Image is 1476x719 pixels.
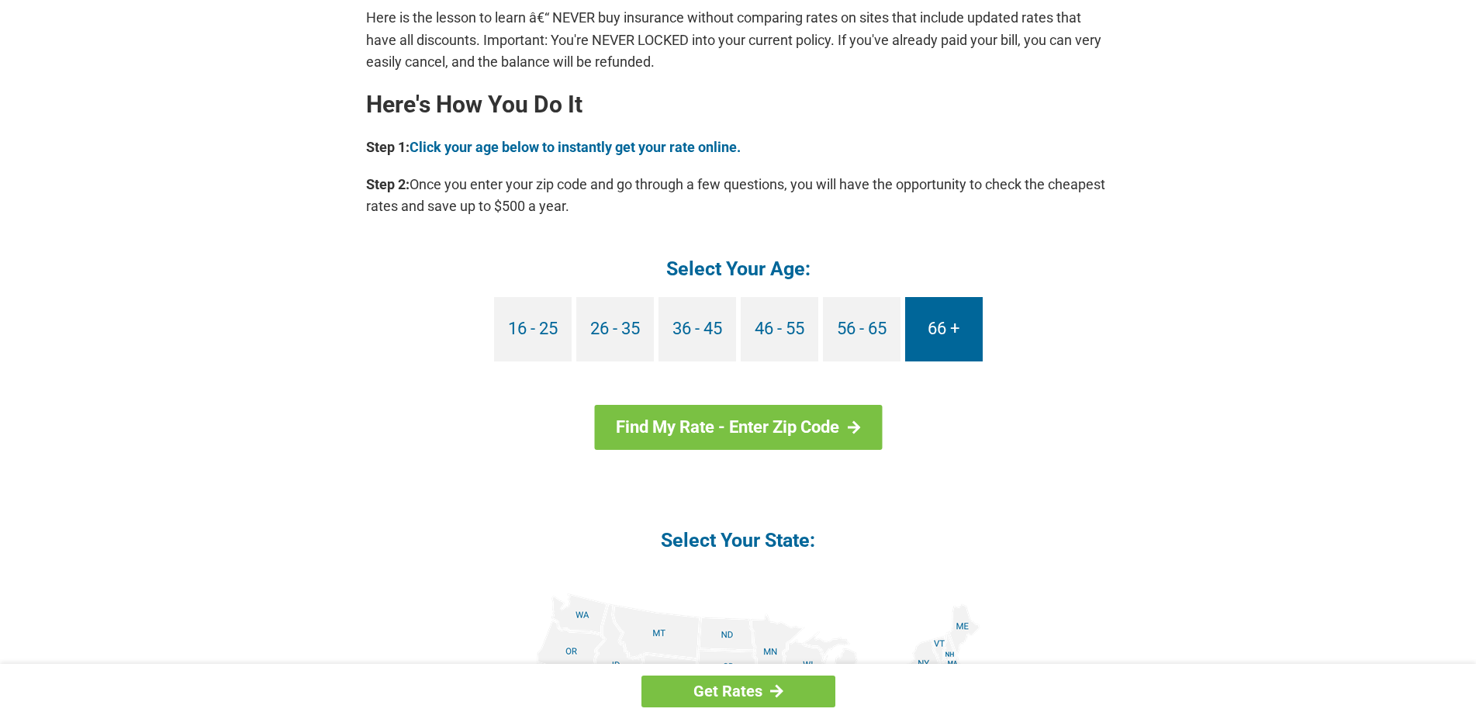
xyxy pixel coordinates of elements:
[366,139,410,155] b: Step 1:
[658,297,736,361] a: 36 - 45
[905,297,983,361] a: 66 +
[366,174,1111,217] p: Once you enter your zip code and go through a few questions, you will have the opportunity to che...
[366,92,1111,117] h2: Here's How You Do It
[366,176,410,192] b: Step 2:
[823,297,900,361] a: 56 - 65
[366,527,1111,553] h4: Select Your State:
[641,676,835,707] a: Get Rates
[494,297,572,361] a: 16 - 25
[576,297,654,361] a: 26 - 35
[366,256,1111,282] h4: Select Your Age:
[741,297,818,361] a: 46 - 55
[410,139,741,155] a: Click your age below to instantly get your rate online.
[366,7,1111,72] p: Here is the lesson to learn â€“ NEVER buy insurance without comparing rates on sites that include...
[594,405,882,450] a: Find My Rate - Enter Zip Code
